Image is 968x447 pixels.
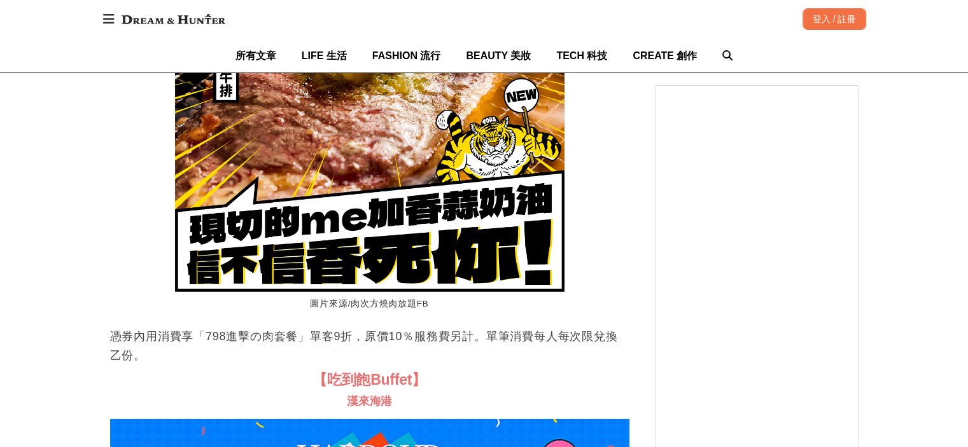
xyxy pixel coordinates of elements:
[175,292,565,317] figcaption: 圖片來源/肉次方燒肉放題FB
[312,371,426,388] span: 【吃到飽Buffet】
[633,50,697,61] span: CREATE 創作
[466,39,531,72] a: BEAUTY 美妝
[347,395,392,408] span: 漢來海港
[372,50,441,61] span: FASHION 流行
[633,39,697,72] a: CREATE 創作
[235,50,276,61] span: 所有文章
[302,39,347,72] a: LIFE 生活
[372,39,441,72] a: FASHION 流行
[110,327,629,365] p: 憑券內用消費享「798進擊の肉套餐」單客9折，原價10％服務費另計。單筆消費每人每次限兌換乙份。
[556,50,607,61] span: TECH 科技
[466,50,531,61] span: BEAUTY 美妝
[235,39,276,72] a: 所有文章
[302,50,347,61] span: LIFE 生活
[115,8,232,31] img: Dream & Hunter
[556,39,607,72] a: TECH 科技
[803,8,866,30] div: 登入 / 註冊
